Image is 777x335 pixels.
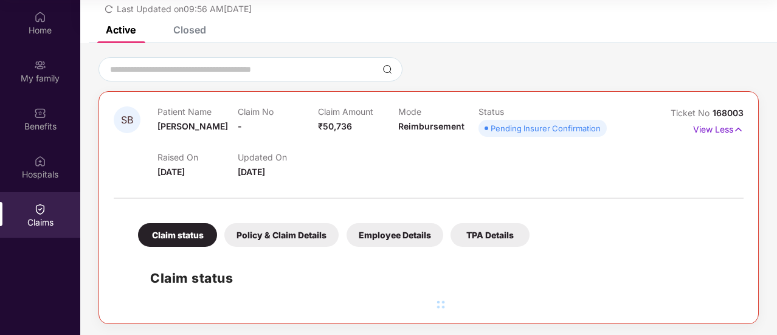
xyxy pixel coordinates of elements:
[34,155,46,167] img: svg+xml;base64,PHN2ZyBpZD0iSG9zcGl0YWxzIiB4bWxucz0iaHR0cDovL3d3dy53My5vcmcvMjAwMC9zdmciIHdpZHRoPS...
[34,11,46,23] img: svg+xml;base64,PHN2ZyBpZD0iSG9tZSIgeG1sbnM9Imh0dHA6Ly93d3cudzMub3JnLzIwMDAvc3ZnIiB3aWR0aD0iMjAiIG...
[491,122,601,134] div: Pending Insurer Confirmation
[382,64,392,74] img: svg+xml;base64,PHN2ZyBpZD0iU2VhcmNoLTMyeDMyIiB4bWxucz0iaHR0cDovL3d3dy53My5vcmcvMjAwMC9zdmciIHdpZH...
[398,121,464,131] span: Reimbursement
[150,268,731,288] h2: Claim status
[451,223,530,247] div: TPA Details
[117,4,252,14] span: Last Updated on 09:56 AM[DATE]
[238,167,265,177] span: [DATE]
[238,106,318,117] p: Claim No
[34,107,46,119] img: svg+xml;base64,PHN2ZyBpZD0iQmVuZWZpdHMiIHhtbG5zPSJodHRwOi8vd3d3LnczLm9yZy8yMDAwL3N2ZyIgd2lkdGg9Ij...
[478,106,559,117] p: Status
[713,108,744,118] span: 168003
[157,167,185,177] span: [DATE]
[224,223,339,247] div: Policy & Claim Details
[173,24,206,36] div: Closed
[733,123,744,136] img: svg+xml;base64,PHN2ZyB4bWxucz0iaHR0cDovL3d3dy53My5vcmcvMjAwMC9zdmciIHdpZHRoPSIxNyIgaGVpZ2h0PSIxNy...
[157,106,238,117] p: Patient Name
[671,108,713,118] span: Ticket No
[157,152,238,162] p: Raised On
[347,223,443,247] div: Employee Details
[693,120,744,136] p: View Less
[34,59,46,71] img: svg+xml;base64,PHN2ZyB3aWR0aD0iMjAiIGhlaWdodD0iMjAiIHZpZXdCb3g9IjAgMCAyMCAyMCIgZmlsbD0ibm9uZSIgeG...
[238,152,318,162] p: Updated On
[121,115,133,125] span: SB
[106,24,136,36] div: Active
[318,121,352,131] span: ₹50,736
[318,106,398,117] p: Claim Amount
[398,106,478,117] p: Mode
[157,121,228,131] span: [PERSON_NAME]
[34,203,46,215] img: svg+xml;base64,PHN2ZyBpZD0iQ2xhaW0iIHhtbG5zPSJodHRwOi8vd3d3LnczLm9yZy8yMDAwL3N2ZyIgd2lkdGg9IjIwIi...
[105,4,113,14] span: redo
[138,223,217,247] div: Claim status
[238,121,242,131] span: -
